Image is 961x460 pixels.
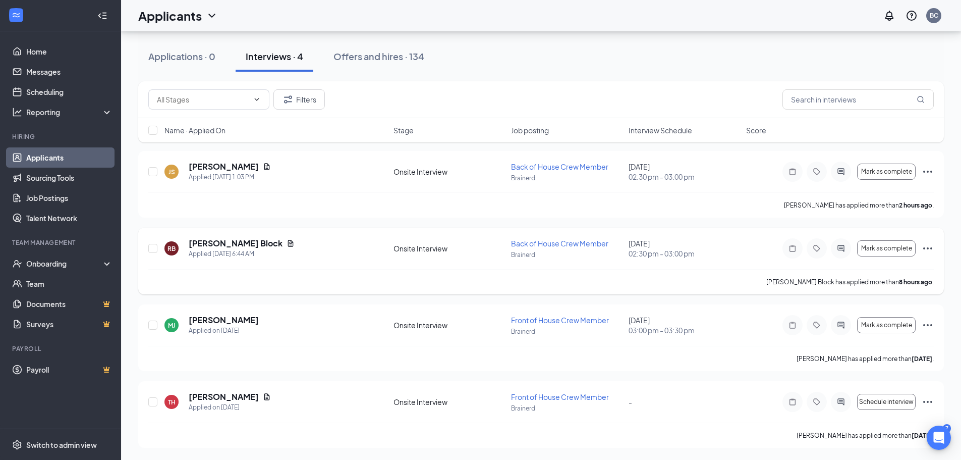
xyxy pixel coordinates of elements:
div: Hiring [12,132,110,141]
svg: Tag [811,321,823,329]
span: Front of House Crew Member [511,316,609,325]
svg: Collapse [97,11,107,21]
a: Home [26,41,112,62]
div: Applied [DATE] 6:44 AM [189,249,295,259]
div: Applications · 0 [148,50,215,63]
span: Score [746,125,766,135]
span: Job posting [511,125,549,135]
svg: Notifications [883,10,895,22]
svg: ChevronDown [206,10,218,22]
div: Team Management [12,238,110,247]
svg: Analysis [12,107,22,117]
b: [DATE] [912,432,932,439]
p: [PERSON_NAME] Block has applied more than . [766,278,934,286]
svg: Document [263,393,271,401]
svg: ActiveChat [835,398,847,406]
a: PayrollCrown [26,360,112,380]
div: BC [930,11,938,20]
span: 02:30 pm - 03:00 pm [629,248,740,259]
div: Onsite Interview [393,243,505,253]
svg: Filter [282,93,294,106]
a: Applicants [26,147,112,168]
h5: [PERSON_NAME] [189,391,259,402]
div: Interviews · 4 [246,50,303,63]
svg: Tag [811,398,823,406]
div: RB [167,244,176,253]
svg: Document [263,163,271,171]
span: Back of House Crew Member [511,239,608,248]
svg: Note [786,398,799,406]
div: [DATE] [629,238,740,259]
p: [PERSON_NAME] has applied more than . [784,201,934,210]
svg: ActiveChat [835,244,847,252]
h1: Applicants [138,7,202,24]
svg: WorkstreamLogo [11,10,21,20]
div: Offers and hires · 134 [333,50,424,63]
svg: ChevronDown [253,95,261,104]
svg: Ellipses [922,396,934,408]
svg: Ellipses [922,166,934,178]
span: Mark as complete [861,168,912,175]
a: Messages [26,62,112,82]
div: MJ [168,321,176,330]
svg: Settings [12,440,22,450]
svg: Note [786,168,799,176]
p: [PERSON_NAME] has applied more than . [797,354,934,363]
span: Front of House Crew Member [511,392,609,401]
div: Payroll [12,344,110,353]
div: [DATE] [629,315,740,335]
button: Mark as complete [857,240,916,257]
a: Talent Network [26,208,112,228]
span: Stage [393,125,414,135]
div: Reporting [26,107,113,117]
svg: Ellipses [922,242,934,254]
div: TH [168,398,176,406]
svg: MagnifyingGlass [917,95,925,104]
span: 02:30 pm - 03:00 pm [629,172,740,182]
span: Mark as complete [861,322,912,329]
div: Onsite Interview [393,397,505,407]
div: Open Intercom Messenger [927,426,951,450]
div: Applied on [DATE] [189,402,271,413]
div: Applied [DATE] 1:03 PM [189,172,271,182]
button: Schedule interview [857,394,916,410]
svg: UserCheck [12,259,22,269]
div: Onboarding [26,259,104,269]
div: Applied on [DATE] [189,326,259,336]
svg: Ellipses [922,319,934,331]
svg: Note [786,321,799,329]
div: 7 [943,424,951,433]
svg: QuestionInfo [906,10,918,22]
span: 03:00 pm - 03:30 pm [629,325,740,335]
b: 2 hours ago [899,201,932,209]
h5: [PERSON_NAME] Block [189,238,282,249]
p: Brainerd [511,174,623,182]
b: [DATE] [912,355,932,363]
span: Mark as complete [861,245,912,252]
b: 8 hours ago [899,278,932,286]
a: Sourcing Tools [26,168,112,188]
a: Scheduling [26,82,112,102]
input: Search in interviews [782,89,934,110]
h5: [PERSON_NAME] [189,161,259,172]
div: Switch to admin view [26,440,97,450]
span: Name · Applied On [164,125,225,135]
div: Onsite Interview [393,167,505,177]
span: Schedule interview [859,398,914,405]
div: [DATE] [629,162,740,182]
svg: Tag [811,168,823,176]
svg: Tag [811,244,823,252]
button: Filter Filters [273,89,325,110]
a: Job Postings [26,188,112,208]
p: Brainerd [511,327,623,336]
span: Interview Schedule [629,125,692,135]
h5: [PERSON_NAME] [189,315,259,326]
a: DocumentsCrown [26,294,112,314]
button: Mark as complete [857,164,916,180]
a: SurveysCrown [26,314,112,334]
a: Team [26,274,112,294]
div: Onsite Interview [393,320,505,330]
svg: Note [786,244,799,252]
p: Brainerd [511,250,623,259]
svg: ActiveChat [835,168,847,176]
